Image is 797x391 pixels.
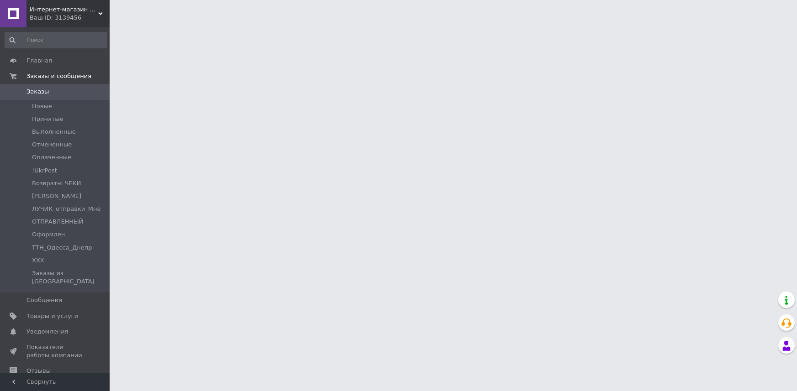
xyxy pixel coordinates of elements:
[32,141,72,149] span: Отмененные
[32,230,65,239] span: Оформлен
[32,205,100,213] span: ЛУЧИК_отправки_Мне
[30,5,98,14] span: Интернет-магазин "Агровеломотозапчасти"
[26,296,62,304] span: Сообщения
[32,218,83,226] span: ОТПРАВЛЕННЫЙ
[26,88,49,96] span: Заказы
[30,14,110,22] div: Ваш ID: 3139456
[26,312,78,320] span: Товары и услуги
[32,244,92,252] span: ТТН_Одесса_Днепр
[26,57,52,65] span: Главная
[32,102,52,110] span: Новые
[32,192,81,200] span: [PERSON_NAME]
[32,153,71,162] span: Оплаченные
[26,343,84,360] span: Показатели работы компании
[32,256,44,265] span: ХХХ
[32,269,106,286] span: Заказы из [GEOGRAPHIC_DATA]
[32,115,63,123] span: Принятые
[5,32,107,48] input: Поиск
[26,328,68,336] span: Уведомления
[26,367,51,375] span: Отзывы
[26,72,91,80] span: Заказы и сообщения
[32,128,76,136] span: Выполненные
[32,179,81,188] span: Возвратні ЧЕКИ
[32,167,57,175] span: !UkrPost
